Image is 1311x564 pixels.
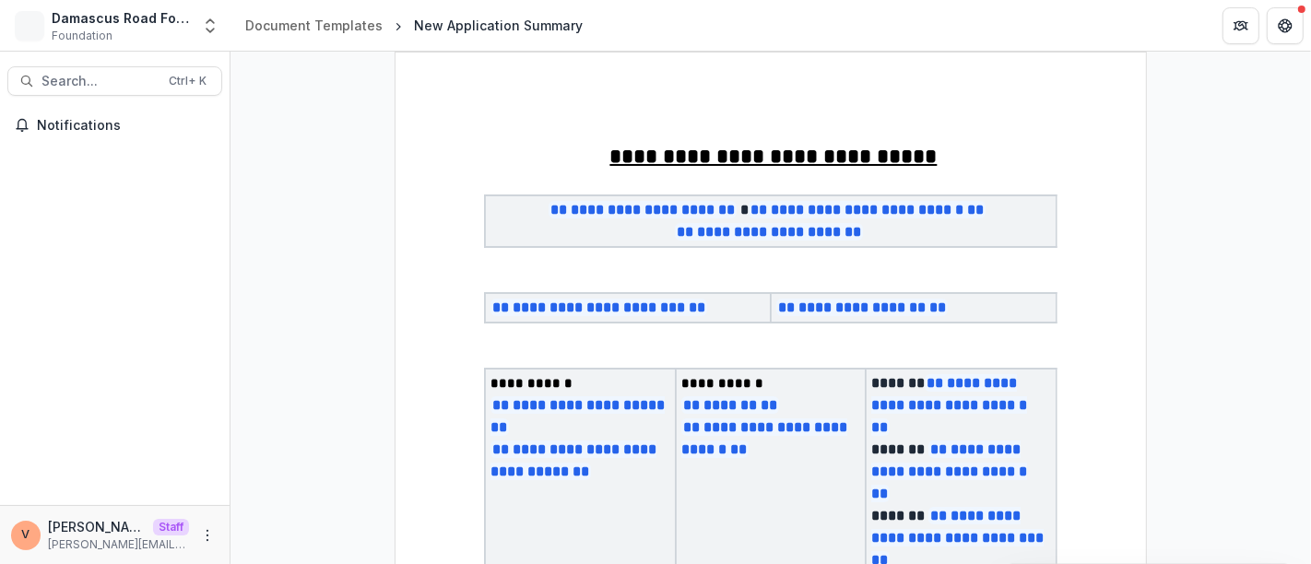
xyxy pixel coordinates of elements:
button: Get Help [1267,7,1304,44]
p: Staff [153,519,189,535]
div: Damascus Road Foundation [52,8,190,28]
button: More [196,524,218,546]
button: Search... [7,66,222,96]
div: Ctrl + K [165,71,210,91]
div: Document Templates [245,16,383,35]
button: Open entity switcher [197,7,223,44]
span: Foundation [52,28,112,44]
nav: breadcrumb [238,12,590,39]
span: Notifications [37,118,215,134]
button: Partners [1222,7,1259,44]
button: Notifications [7,111,222,140]
a: Document Templates [238,12,390,39]
div: New Application Summary [414,16,583,35]
span: Search... [41,74,158,89]
p: [PERSON_NAME][EMAIL_ADDRESS][DOMAIN_NAME] [48,536,189,553]
div: Venkat [22,529,30,541]
p: [PERSON_NAME] [48,517,146,536]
